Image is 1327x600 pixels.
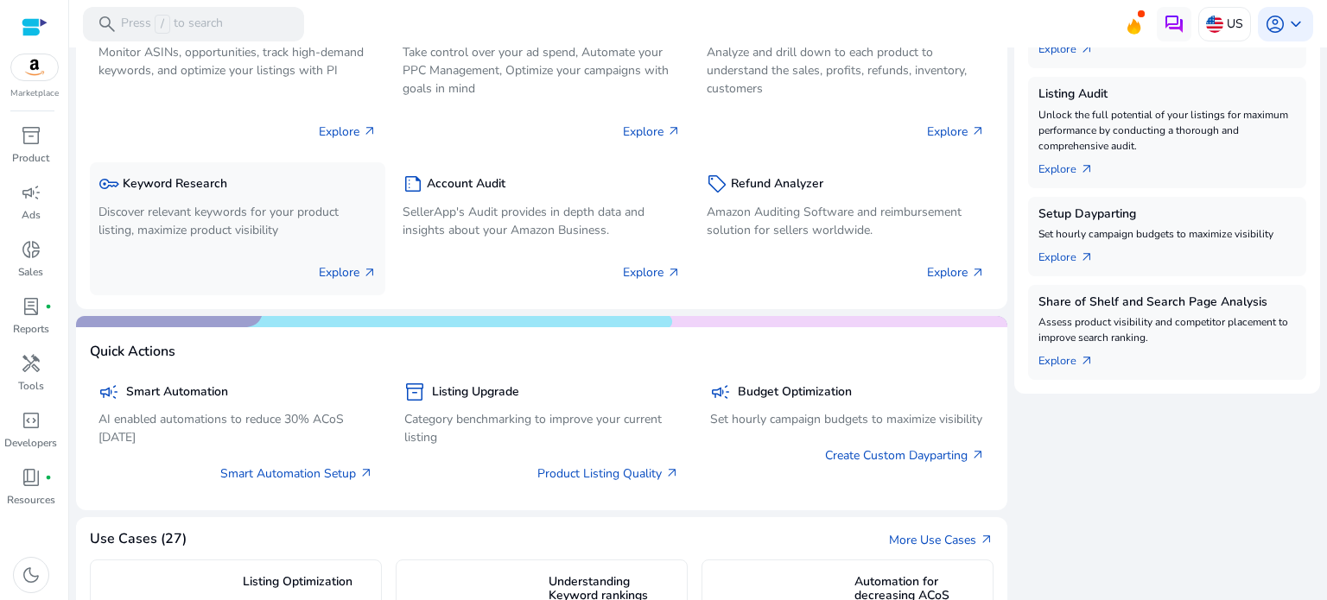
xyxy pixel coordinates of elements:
span: arrow_outward [971,448,985,462]
span: account_circle [1265,14,1286,35]
h5: Listing Upgrade [432,385,519,400]
span: arrow_outward [980,533,994,546]
h5: Share of Shelf and Search Page Analysis [1038,295,1296,310]
span: donut_small [21,239,41,260]
img: us.svg [1206,16,1223,33]
span: code_blocks [21,410,41,431]
span: fiber_manual_record [45,303,52,310]
span: inventory_2 [21,125,41,146]
p: Explore [623,263,681,281]
h5: Listing Audit [1038,87,1296,102]
span: arrow_outward [1080,250,1094,264]
p: Monitor ASINs, opportunities, track high-demand keywords, and optimize your listings with PI [98,43,377,79]
h4: Quick Actions [90,344,175,360]
a: Smart Automation Setup [220,464,373,483]
a: More Use Casesarrow_outward [889,531,994,549]
p: Sales [18,264,43,280]
span: book_4 [21,467,41,488]
span: key [98,174,119,194]
a: Product Listing Quality [537,464,679,483]
span: arrow_outward [665,466,679,480]
span: sell [707,174,727,194]
p: Explore [623,123,681,141]
a: Explorearrow_outward [1038,154,1108,178]
span: campaign [98,382,119,402]
a: Explorearrow_outward [1038,242,1108,266]
h5: Setup Dayparting [1038,207,1296,222]
p: Explore [927,263,985,281]
span: arrow_outward [1080,162,1094,176]
p: AI enabled automations to reduce 30% ACoS [DATE] [98,410,373,446]
span: handyman [21,353,41,374]
p: Press to search [121,15,223,34]
p: Discover relevant keywords for your product listing, maximize product visibility [98,203,377,239]
span: campaign [710,382,731,402]
img: amazon.svg [11,54,58,80]
span: arrow_outward [1080,42,1094,56]
p: Ads [22,207,41,223]
span: fiber_manual_record [45,474,52,481]
h5: Refund Analyzer [731,177,823,192]
p: Tools [18,378,44,394]
span: arrow_outward [667,124,681,138]
span: keyboard_arrow_down [1286,14,1306,35]
p: Reports [13,321,49,337]
span: lab_profile [21,296,41,317]
h4: Use Cases (27) [90,531,187,547]
p: Explore [927,123,985,141]
p: Explore [319,123,377,141]
h5: Budget Optimization [738,385,852,400]
h5: Keyword Research [123,177,227,192]
p: Marketplace [10,87,59,100]
span: arrow_outward [667,266,681,280]
span: arrow_outward [363,266,377,280]
h5: Account Audit [427,177,505,192]
p: Assess product visibility and competitor placement to improve search ranking. [1038,314,1296,345]
p: Explore [319,263,377,281]
span: search [97,14,117,35]
span: inventory_2 [404,382,425,402]
span: dark_mode [21,565,41,585]
a: Explorearrow_outward [1038,345,1108,369]
span: summarize [403,174,423,194]
span: / [155,15,170,34]
p: Set hourly campaign budgets to maximize visibility [1038,226,1296,242]
p: Set hourly campaign budgets to maximize visibility [710,410,985,428]
span: arrow_outward [1080,354,1094,368]
p: US [1227,9,1243,39]
p: Amazon Auditing Software and reimbursement solution for sellers worldwide. [707,203,985,239]
span: arrow_outward [359,466,373,480]
span: arrow_outward [971,266,985,280]
span: arrow_outward [363,124,377,138]
p: Category benchmarking to improve your current listing [404,410,679,446]
span: campaign [21,182,41,203]
p: Analyze and drill down to each product to understand the sales, profits, refunds, inventory, cust... [707,43,985,98]
p: Developers [4,435,57,451]
p: Take control over your ad spend, Automate your PPC Management, Optimize your campaigns with goals... [403,43,681,98]
p: Product [12,150,49,166]
p: Unlock the full potential of your listings for maximum performance by conducting a thorough and c... [1038,107,1296,154]
span: arrow_outward [971,124,985,138]
p: Resources [7,492,55,508]
a: Create Custom Dayparting [825,446,985,464]
p: SellerApp's Audit provides in depth data and insights about your Amazon Business. [403,203,681,239]
h5: Smart Automation [126,385,228,400]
